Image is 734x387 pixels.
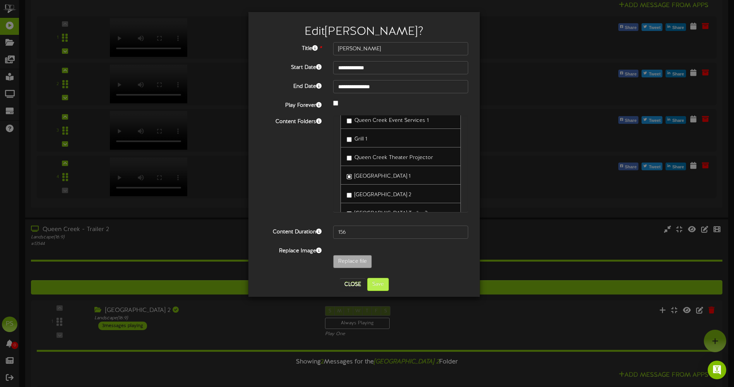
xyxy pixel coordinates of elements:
[254,80,327,91] label: End Date
[708,361,726,379] div: Open Intercom Messenger
[347,211,352,216] input: [GEOGRAPHIC_DATA] Trailer 3
[340,278,366,291] button: Close
[347,137,352,142] input: Grill 1
[354,173,411,179] span: [GEOGRAPHIC_DATA] 1
[254,42,327,53] label: Title
[347,118,352,123] input: Queen Creek Event Services 1
[354,136,367,142] span: Grill 1
[260,26,468,38] h2: Edit [PERSON_NAME] ?
[347,174,352,179] input: [GEOGRAPHIC_DATA] 1
[333,226,468,239] input: 15
[347,156,352,161] input: Queen Creek Theater Projector
[254,115,327,126] label: Content Folders
[354,155,433,161] span: Queen Creek Theater Projector
[254,61,327,72] label: Start Date
[254,226,327,236] label: Content Duration
[333,42,468,55] input: Title
[354,118,429,123] span: Queen Creek Event Services 1
[367,278,389,291] button: Save
[254,245,327,255] label: Replace Image
[354,211,428,216] span: [GEOGRAPHIC_DATA] Trailer 3
[254,99,327,110] label: Play Forever
[354,192,411,198] span: [GEOGRAPHIC_DATA] 2
[347,193,352,198] input: [GEOGRAPHIC_DATA] 2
